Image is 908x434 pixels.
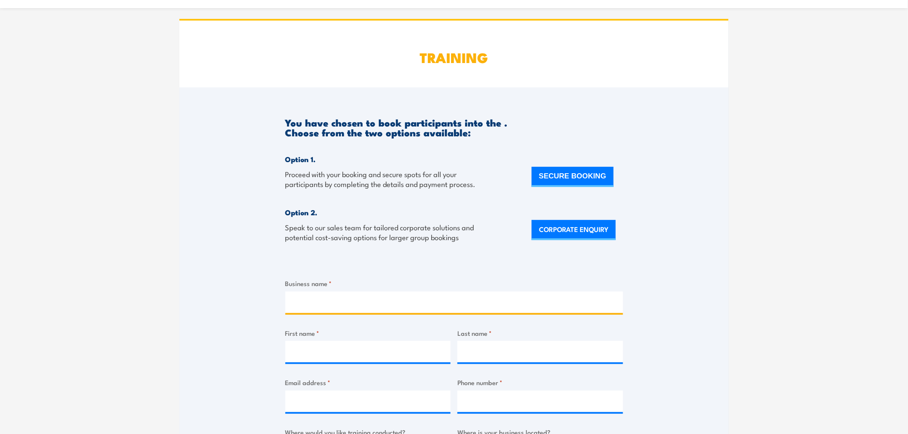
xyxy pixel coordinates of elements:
[532,167,614,187] button: SECURE BOOKING
[457,377,623,387] label: Phone number
[457,328,623,338] label: Last name
[532,220,616,240] a: CORPORATE ENQUIRY
[285,377,451,387] label: Email address
[285,208,480,217] h4: Option 2.
[285,222,480,242] p: Speak to our sales team for tailored corporate solutions and potential cost-saving options for la...
[285,328,451,338] label: First name
[285,278,623,288] label: Business name
[420,46,488,68] strong: TRAINING
[285,118,508,137] h3: You have chosen to book participants into the . Choose from the two options available:
[285,154,480,164] h4: Option 1.
[285,169,480,189] p: Proceed with your booking and secure spots for all your participants by completing the details an...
